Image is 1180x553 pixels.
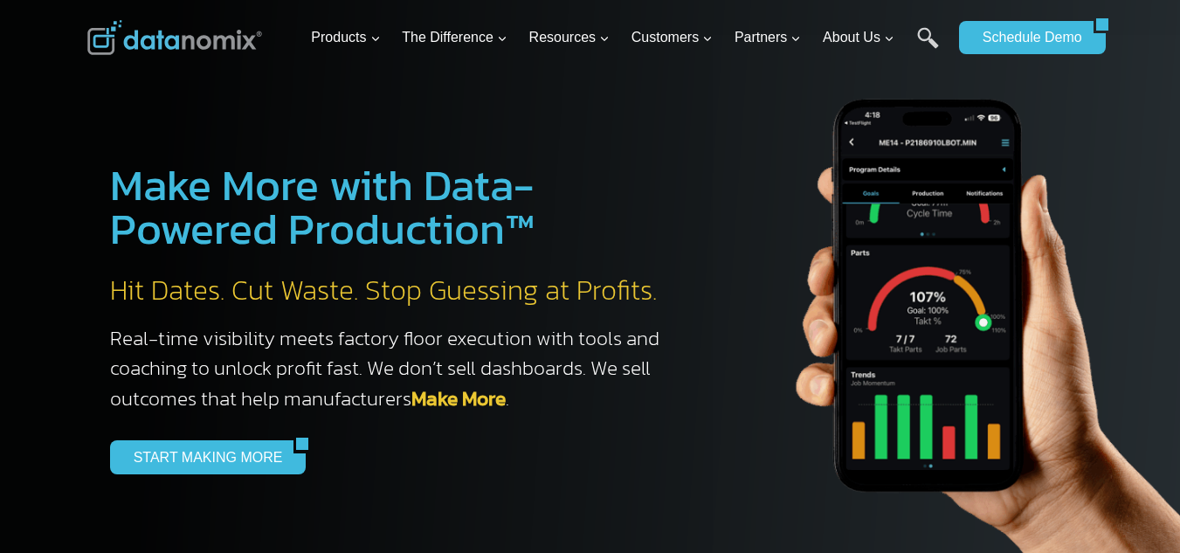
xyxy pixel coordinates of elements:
nav: Primary Navigation [304,10,950,66]
span: Products [311,26,380,49]
a: START MAKING MORE [110,440,294,474]
span: Resources [529,26,610,49]
span: About Us [823,26,894,49]
span: The Difference [402,26,507,49]
span: Partners [735,26,801,49]
iframe: Popup CTA [9,244,289,544]
a: Make More [411,384,506,413]
img: Datanomix [87,20,262,55]
a: Schedule Demo [959,21,1094,54]
a: Search [917,27,939,66]
span: Customers [631,26,713,49]
h1: Make More with Data-Powered Production™ [110,163,678,251]
h3: Real-time visibility meets factory floor execution with tools and coaching to unlock profit fast.... [110,323,678,414]
h2: Hit Dates. Cut Waste. Stop Guessing at Profits. [110,273,678,309]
